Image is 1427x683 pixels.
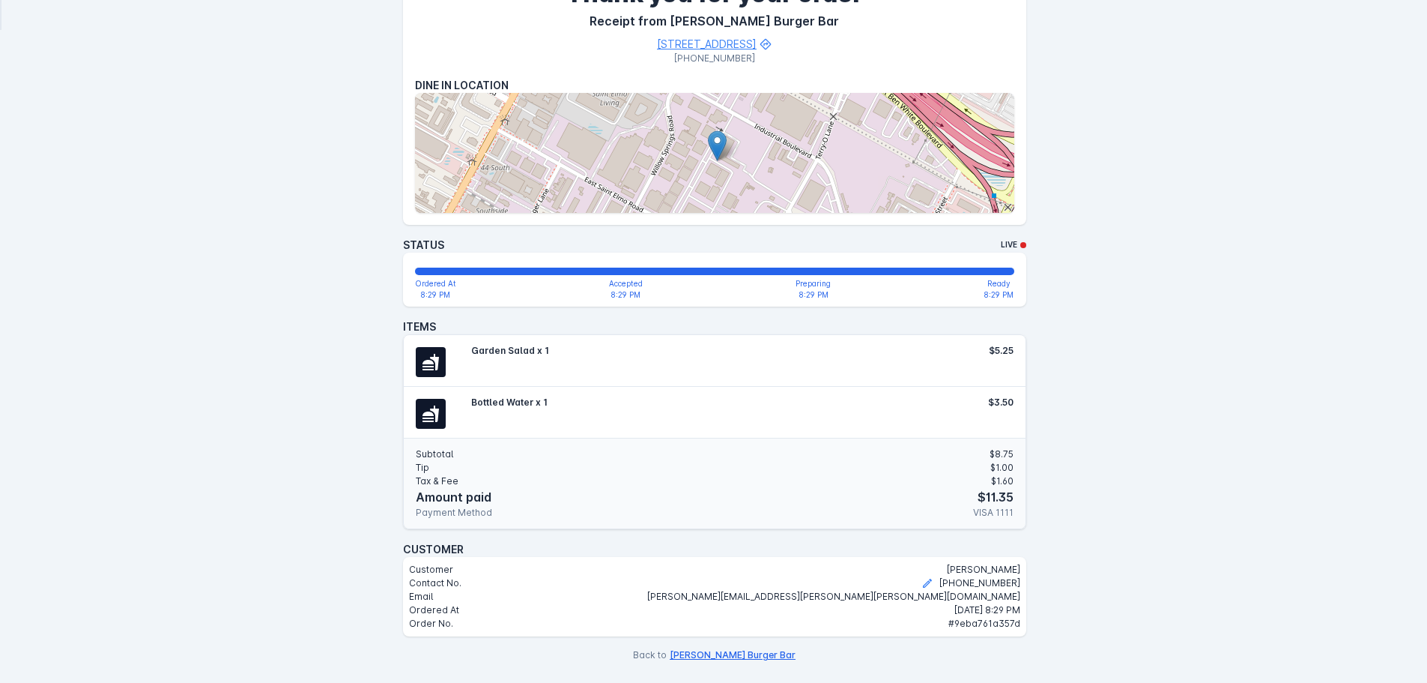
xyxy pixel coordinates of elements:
[403,237,444,253] h4: Status
[415,278,456,289] div: Ordered At
[403,319,1026,334] h4: Items
[799,289,828,301] div: 8:29 PM
[954,604,1020,617] div: [DATE] 8:29 PM
[948,617,1020,631] div: #9eba761a357d
[988,396,1014,409] span: $3.50
[416,448,453,461] span: Subtotal
[609,278,643,289] div: Accepted
[416,461,429,475] span: Tip
[611,289,640,301] div: 8:29 PM
[1001,239,1017,250] h4: Live
[416,488,491,506] span: Amount paid
[420,289,450,301] div: 8:29 PM
[990,448,1014,461] span: $8.75
[657,36,757,52] div: [STREET_ADDRESS]
[947,563,1020,577] div: [PERSON_NAME]
[989,344,1014,358] span: $5.25
[416,475,458,488] span: Tax & Fee
[984,289,1014,301] div: 8:29 PM
[415,79,509,91] span: Dine In Location
[409,617,453,631] div: Order No.
[416,506,492,520] span: Payment Method
[403,541,1026,557] h4: Customer
[973,506,1014,520] span: VISA 1111
[471,344,914,358] span: Garden Salad x 1
[415,12,1014,30] h3: Receipt from [PERSON_NAME] Burger Bar
[990,461,1014,475] span: $1.00
[991,475,1014,488] span: $1.60
[987,278,1011,289] div: Ready
[978,488,1014,506] span: $11.35
[409,563,453,577] div: Customer
[708,130,727,161] img: Marker
[796,278,831,289] div: Preparing
[409,604,459,617] div: Ordered At
[415,52,1014,65] div: [PHONE_NUMBER]
[647,590,1020,604] div: [PERSON_NAME][EMAIL_ADDRESS][PERSON_NAME][PERSON_NAME][DOMAIN_NAME]
[939,577,1020,590] div: [PHONE_NUMBER]
[409,577,461,590] div: Contact No.
[633,649,667,661] span: Back to
[409,590,433,604] div: Email
[670,649,796,662] button: [PERSON_NAME] Burger Bar
[471,396,914,409] span: Bottled Water x 1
